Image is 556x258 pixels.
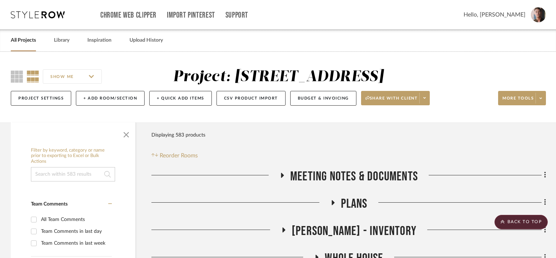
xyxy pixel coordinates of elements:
span: Hello, [PERSON_NAME] [464,10,525,19]
button: Budget & Invoicing [290,91,356,106]
div: Team Comments in last week [41,238,110,249]
a: Import Pinterest [167,12,215,18]
button: Share with client [361,91,430,105]
scroll-to-top-button: BACK TO TOP [495,215,548,229]
h6: Filter by keyword, category or name prior to exporting to Excel or Bulk Actions [31,148,115,165]
button: + Add Room/Section [76,91,145,106]
button: CSV Product Import [217,91,286,106]
a: Inspiration [87,36,111,45]
span: Plans [341,196,368,212]
button: More tools [498,91,546,105]
span: Reorder Rooms [160,151,198,160]
button: Close [119,126,133,140]
span: Team Comments [31,202,68,207]
span: Meeting notes & Documents [290,169,418,184]
a: Upload History [129,36,163,45]
img: avatar [531,7,546,22]
a: Chrome Web Clipper [100,12,156,18]
div: Displaying 583 products [151,128,205,142]
a: Support [225,12,248,18]
span: [PERSON_NAME] - Inventory [292,224,416,239]
button: Project Settings [11,91,71,106]
span: More tools [502,96,534,106]
button: + Quick Add Items [149,91,212,106]
div: Team Comments in last day [41,226,110,237]
input: Search within 583 results [31,167,115,181]
a: Library [54,36,69,45]
span: Share with client [365,96,418,106]
a: All Projects [11,36,36,45]
button: Reorder Rooms [151,151,198,160]
div: All Team Comments [41,214,110,225]
div: Project: [STREET_ADDRESS] [173,69,384,84]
